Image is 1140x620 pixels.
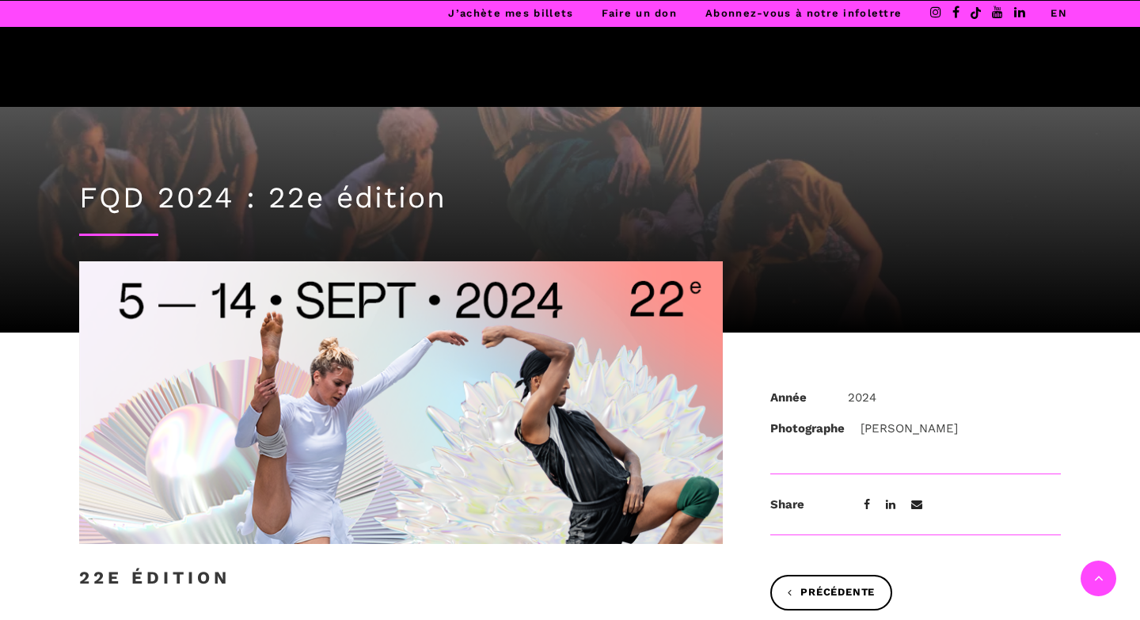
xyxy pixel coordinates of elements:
[448,7,573,19] a: J’achète mes billets
[770,388,832,407] span: Année
[602,7,677,19] a: Faire un don
[79,181,1061,215] h1: FQD 2024 : 22e édition
[705,7,902,19] a: Abonnez-vous à notre infolettre
[848,390,876,405] span: 2024
[861,421,958,436] span: [PERSON_NAME]
[79,568,230,607] h4: 22e édition
[788,584,875,601] span: PRÉCÉDENTE
[770,419,845,438] span: Photographe
[770,495,832,514] span: Share
[770,575,892,610] a: PRÉCÉDENTE
[1051,7,1067,19] a: EN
